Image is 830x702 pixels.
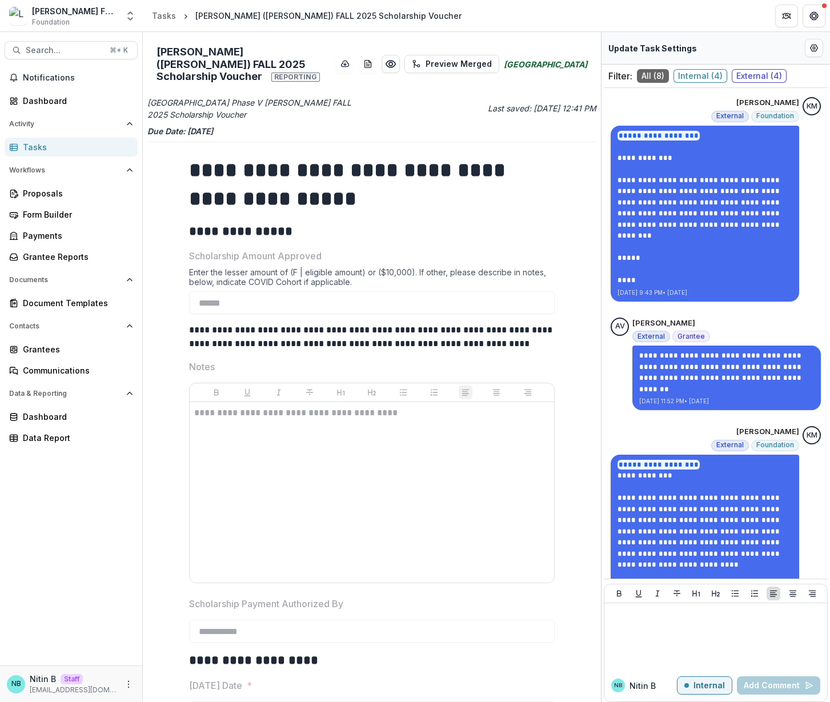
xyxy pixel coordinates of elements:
button: Internal [677,676,732,695]
span: External [716,112,744,120]
div: Kate Morris [807,103,817,110]
a: Tasks [147,7,181,24]
button: download-button [336,55,354,73]
a: Document Templates [5,294,138,312]
a: Grantees [5,340,138,359]
p: Due Date: [DATE] [147,125,596,137]
p: Notes [189,360,215,374]
span: Documents [9,276,122,284]
p: Staff [61,674,83,684]
button: Bold [612,587,626,600]
span: Notifications [23,73,133,83]
div: [PERSON_NAME] ([PERSON_NAME]) FALL 2025 Scholarship Voucher [195,10,462,22]
div: Form Builder [23,208,129,220]
button: Preview 83c37c3e-1e46-4317-9b4f-5612b259a315.pdf [382,55,400,73]
span: All ( 8 ) [637,69,669,83]
span: Grantee [677,332,705,340]
div: Grantees [23,343,129,355]
button: Underline [240,386,254,399]
a: Dashboard [5,91,138,110]
button: Heading 2 [365,386,379,399]
a: Communications [5,361,138,380]
button: Strike [670,587,684,600]
div: Tasks [152,10,176,22]
p: Filter: [608,69,632,83]
p: Scholarship Amount Approved [189,249,322,263]
div: Grantee Reports [23,251,129,263]
button: Bold [210,386,223,399]
button: Heading 1 [689,587,703,600]
button: Add Comment [737,676,820,695]
div: Document Templates [23,297,129,309]
span: Foundation [756,441,794,449]
p: [PERSON_NAME] [736,97,799,109]
div: Tasks [23,141,129,153]
div: Nitin B [11,680,21,688]
p: Nitin B [629,680,656,692]
div: Enter the lesser amount of (F | eligible amount) or ($10,000). If other, please describe in notes... [189,267,555,291]
div: Nitin B [614,683,622,688]
p: [PERSON_NAME] [736,426,799,438]
button: Ordered List [427,386,441,399]
div: Kate Morris [807,432,817,439]
a: Data Report [5,428,138,447]
button: download-word-button [359,55,377,73]
button: Heading 1 [334,386,348,399]
i: [GEOGRAPHIC_DATA] [504,58,587,70]
button: Open Contacts [5,317,138,335]
button: Ordered List [748,587,761,600]
p: [DATE] Date [189,679,242,692]
p: Internal [693,681,725,691]
a: Proposals [5,184,138,203]
button: Open Activity [5,115,138,133]
button: Search... [5,41,138,59]
button: Notifications [5,69,138,87]
img: Lavelle Fund for the Blind [9,7,27,25]
span: Foundation [32,17,70,27]
a: Grantee Reports [5,247,138,266]
p: [EMAIL_ADDRESS][DOMAIN_NAME] [30,685,117,695]
p: [DATE] 9:43 PM • [DATE] [618,288,792,297]
span: Data & Reporting [9,390,122,398]
div: Communications [23,364,129,376]
p: Nitin B [30,673,56,685]
button: Align Right [805,587,819,600]
button: Bullet List [396,386,410,399]
button: Align Center [786,587,800,600]
div: Proposals [23,187,129,199]
h2: [PERSON_NAME] ([PERSON_NAME]) FALL 2025 Scholarship Voucher [157,46,331,83]
span: Foundation [756,112,794,120]
button: Align Center [490,386,503,399]
div: ⌘ + K [107,44,130,57]
span: External [637,332,665,340]
span: Internal ( 4 ) [673,69,727,83]
button: Partners [775,5,798,27]
button: Align Left [767,587,780,600]
a: Form Builder [5,205,138,224]
button: Italicize [272,386,286,399]
p: Last saved: [DATE] 12:41 PM [374,102,596,114]
a: Payments [5,226,138,245]
span: Search... [26,46,103,55]
button: Strike [303,386,316,399]
p: [PERSON_NAME] [632,318,695,329]
button: Open Documents [5,271,138,289]
div: Data Report [23,432,129,444]
span: External ( 4 ) [732,69,787,83]
button: Open Workflows [5,161,138,179]
button: Preview Merged [404,55,499,73]
a: Dashboard [5,407,138,426]
div: Payments [23,230,129,242]
button: Open entity switcher [122,5,138,27]
button: Align Right [521,386,535,399]
div: [PERSON_NAME] Fund for the Blind [32,5,118,17]
span: Reporting [271,73,320,82]
button: Edit Form Settings [805,39,823,57]
div: Dashboard [23,411,129,423]
div: Amanda Voskinarian [615,323,625,330]
button: Get Help [803,5,825,27]
p: Scholarship Payment Authorized By [189,597,343,611]
a: Tasks [5,138,138,157]
div: Dashboard [23,95,129,107]
button: Bullet List [728,587,742,600]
